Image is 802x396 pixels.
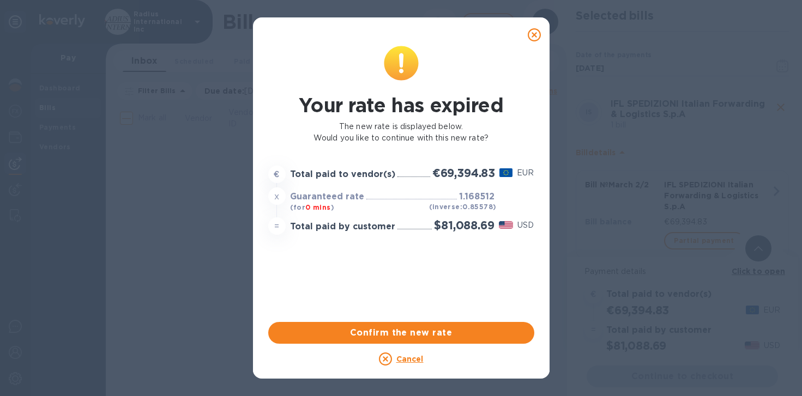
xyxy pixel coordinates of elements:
strong: € [274,170,279,179]
p: EUR [517,167,534,179]
button: Confirm the new rate [268,322,534,344]
h3: Total paid to vendor(s) [290,169,395,180]
div: x [268,187,286,205]
u: Cancel [396,355,424,363]
b: (for ) [290,203,334,211]
h1: Your rate has expired [268,94,534,117]
h2: $81,088.69 [434,218,494,232]
div: = [268,217,286,235]
img: USD [499,221,514,229]
span: 0 mins [305,203,330,211]
span: Confirm the new rate [277,326,526,339]
p: USD [517,220,534,231]
b: (inverse: 0.85578 ) [429,203,497,211]
h3: Guaranteed rate [290,192,364,202]
h3: 1.168512 [459,192,495,202]
h3: Total paid by customer [290,222,395,232]
p: The new rate is displayed below. Would you like to continue with this new rate? [268,121,534,144]
h2: €69,394.83 [432,166,495,180]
